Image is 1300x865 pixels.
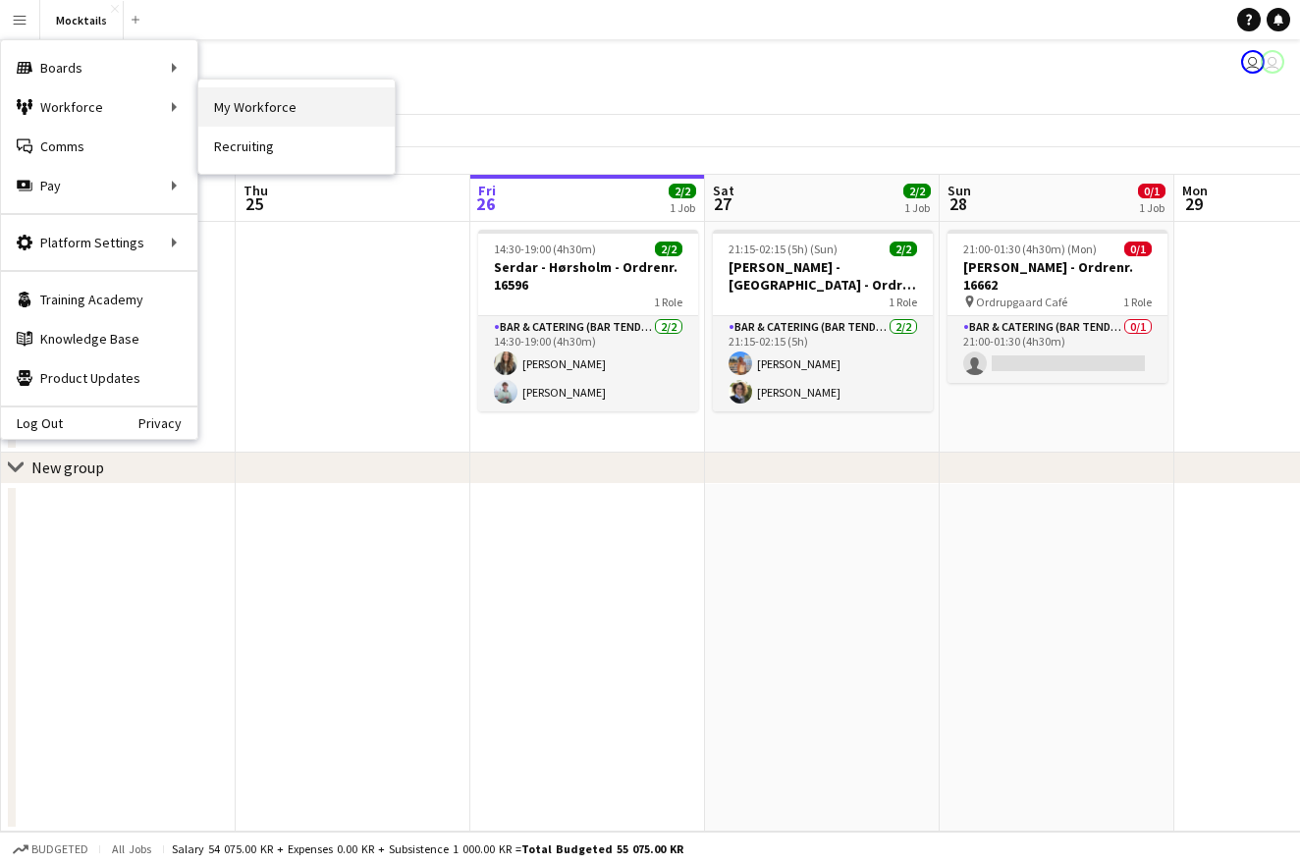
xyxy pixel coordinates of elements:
[948,316,1167,383] app-card-role: Bar & Catering (Bar Tender)0/121:00-01:30 (4h30m)
[1,87,197,127] div: Workforce
[655,242,682,256] span: 2/2
[40,1,124,39] button: Mocktails
[198,87,395,127] a: My Workforce
[729,242,838,256] span: 21:15-02:15 (5h) (Sun)
[475,192,496,215] span: 26
[945,192,971,215] span: 28
[1124,242,1152,256] span: 0/1
[10,838,91,860] button: Budgeted
[478,182,496,199] span: Fri
[1,319,197,358] a: Knowledge Base
[670,200,695,215] div: 1 Job
[31,458,104,477] div: New group
[108,841,155,856] span: All jobs
[1182,182,1208,199] span: Mon
[948,258,1167,294] h3: [PERSON_NAME] - Ordrenr. 16662
[1,415,63,431] a: Log Out
[1138,184,1165,198] span: 0/1
[494,242,596,256] span: 14:30-19:00 (4h30m)
[948,182,971,199] span: Sun
[889,295,917,309] span: 1 Role
[1,358,197,398] a: Product Updates
[138,415,197,431] a: Privacy
[903,184,931,198] span: 2/2
[890,242,917,256] span: 2/2
[478,258,698,294] h3: Serdar - Hørsholm - Ordrenr. 16596
[948,230,1167,383] app-job-card: 21:00-01:30 (4h30m) (Mon)0/1[PERSON_NAME] - Ordrenr. 16662 Ordrupgaard Café1 RoleBar & Catering (...
[963,242,1097,256] span: 21:00-01:30 (4h30m) (Mon)
[1139,200,1165,215] div: 1 Job
[1123,295,1152,309] span: 1 Role
[1,280,197,319] a: Training Academy
[1179,192,1208,215] span: 29
[713,230,933,411] app-job-card: 21:15-02:15 (5h) (Sun)2/2[PERSON_NAME] - [GEOGRAPHIC_DATA] - Ordre Nr. 165281 RoleBar & Catering ...
[241,192,268,215] span: 25
[1,166,197,205] div: Pay
[1,127,197,166] a: Comms
[478,230,698,411] app-job-card: 14:30-19:00 (4h30m)2/2Serdar - Hørsholm - Ordrenr. 165961 RoleBar & Catering (Bar Tender)2/214:30...
[713,316,933,411] app-card-role: Bar & Catering (Bar Tender)2/221:15-02:15 (5h)[PERSON_NAME][PERSON_NAME]
[172,841,683,856] div: Salary 54 075.00 KR + Expenses 0.00 KR + Subsistence 1 000.00 KR =
[654,295,682,309] span: 1 Role
[976,295,1067,309] span: Ordrupgaard Café
[713,182,734,199] span: Sat
[198,127,395,166] a: Recruiting
[669,184,696,198] span: 2/2
[713,258,933,294] h3: [PERSON_NAME] - [GEOGRAPHIC_DATA] - Ordre Nr. 16528
[1,48,197,87] div: Boards
[1261,50,1284,74] app-user-avatar: Hektor Pantas
[521,841,683,856] span: Total Budgeted 55 075.00 KR
[710,192,734,215] span: 27
[31,842,88,856] span: Budgeted
[478,316,698,411] app-card-role: Bar & Catering (Bar Tender)2/214:30-19:00 (4h30m)[PERSON_NAME][PERSON_NAME]
[904,200,930,215] div: 1 Job
[1241,50,1265,74] app-user-avatar: Hektor Pantas
[244,182,268,199] span: Thu
[1,223,197,262] div: Platform Settings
